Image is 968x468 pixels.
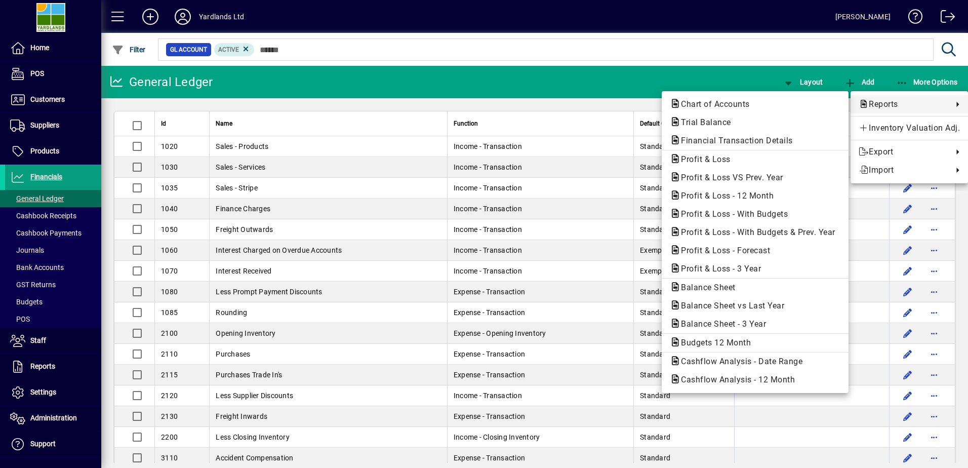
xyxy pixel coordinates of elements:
span: Profit & Loss - 12 Month [670,191,779,201]
span: Export [859,146,948,158]
span: Reports [859,98,948,110]
span: Balance Sheet [670,283,741,292]
span: Profit & Loss - With Budgets & Prev. Year [670,227,840,237]
span: Cashflow Analysis - 12 Month [670,375,800,384]
span: Balance Sheet - 3 Year [670,319,771,329]
span: Inventory Valuation Adj. [859,122,960,134]
span: Import [859,164,948,176]
span: Balance Sheet vs Last Year [670,301,789,310]
span: Chart of Accounts [670,99,755,109]
span: Financial Transaction Details [670,136,798,145]
span: Profit & Loss - 3 Year [670,264,766,274]
span: Profit & Loss [670,154,736,164]
span: Profit & Loss - With Budgets [670,209,793,219]
span: Trial Balance [670,118,736,127]
span: Profit & Loss - Forecast [670,246,775,255]
span: Profit & Loss VS Prev. Year [670,173,788,182]
span: Cashflow Analysis - Date Range [670,357,808,366]
span: Budgets 12 Month [670,338,756,347]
